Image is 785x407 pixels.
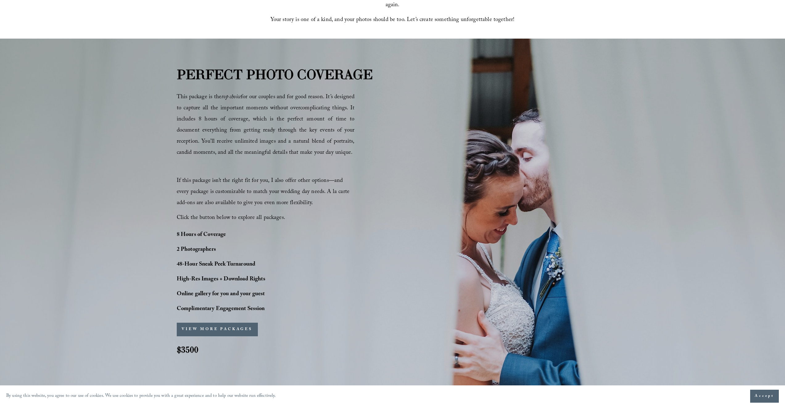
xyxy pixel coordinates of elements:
strong: Online gallery for you and your guest [177,290,265,299]
button: VIEW MORE PACKAGES [177,323,258,336]
strong: High-Res Images + Download Rights [177,275,265,284]
strong: 48-Hour Sneak Peek Turnaround [177,260,256,270]
em: top choice [221,93,241,102]
strong: PERFECT PHOTO COVERAGE [177,66,373,83]
strong: Complimentary Engagement Session [177,304,265,314]
strong: $3500 [177,344,198,355]
strong: 8 Hours of Coverage [177,230,226,240]
span: This package is the for our couples and for good reason. It’s designed to capture all the importa... [177,93,355,158]
p: By using this website, you agree to our use of cookies. We use cookies to provide you with a grea... [6,392,276,401]
span: Your story is one of a kind, and your photos should be too. Let’s create something unforgettable ... [271,15,515,25]
button: Accept [750,390,779,403]
span: Click the button below to explore all packages. [177,213,285,223]
strong: 2 Photographers [177,245,216,255]
span: If this package isn’t the right fit for you, I also offer other options—and every package is cust... [177,176,351,208]
span: Accept [755,393,774,399]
